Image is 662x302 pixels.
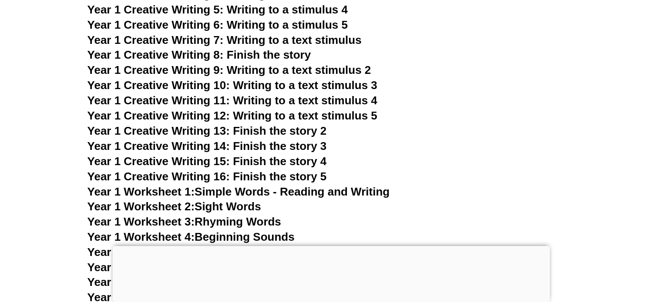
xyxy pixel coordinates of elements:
span: Year 1 Worksheet 7: [87,275,195,288]
a: Year 1 Creative Writing 14: Finish the story 3 [87,139,327,152]
a: Year 1 Creative Writing 7: Writing to a text stimulus [87,33,362,46]
a: Year 1 Worksheet 3:Rhyming Words [87,215,281,228]
a: Year 1 Creative Writing 16: Finish the story 5 [87,169,327,183]
a: Year 1 Creative Writing 15: Finish the story 4 [87,154,327,167]
a: Year 1 Creative Writing 5: Writing to a stimulus 4 [87,3,348,16]
a: Year 1 Creative Writing 13: Finish the story 2 [87,124,327,137]
a: Year 1 Worksheet 4:Beginning Sounds [87,230,295,243]
a: Year 1 Creative Writing 10: Writing to a text stimulus 3 [87,79,377,92]
a: Year 1 Worksheet 2:Sight Words [87,199,261,212]
a: Year 1 Creative Writing 12: Writing to a text stimulus 5 [87,109,377,122]
a: Year 1 Creative Writing 8: Finish the story [87,48,311,61]
span: Year 1 Worksheet 4: [87,230,195,243]
span: Year 1 Worksheet 2: [87,199,195,212]
a: Year 1 Creative Writing 9: Writing to a text stimulus 2 [87,63,371,76]
a: Year 1 Worksheet 1:Simple Words - Reading and Writing [87,185,390,198]
span: Year 1 Worksheet 3: [87,215,195,228]
a: Year 1 Creative Writing 11: Writing to a text stimulus 4 [87,94,377,107]
span: Year 1 Worksheet 6: [87,260,195,273]
a: Year 1 Worksheet 5:Ending Sounds [87,245,278,258]
a: Year 1 Worksheet 6:Vowel Sounds and Consonant Blends [87,260,397,273]
iframe: Chat Widget [517,204,662,302]
a: Year 1 Worksheet 7:Simple Sentences Worksheet [87,275,353,288]
iframe: Advertisement [112,246,550,300]
span: Year 1 Worksheet 1: [87,185,195,198]
a: Year 1 Creative Writing 6: Writing to a stimulus 5 [87,18,348,31]
span: Year 1 Worksheet 5: [87,245,195,258]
